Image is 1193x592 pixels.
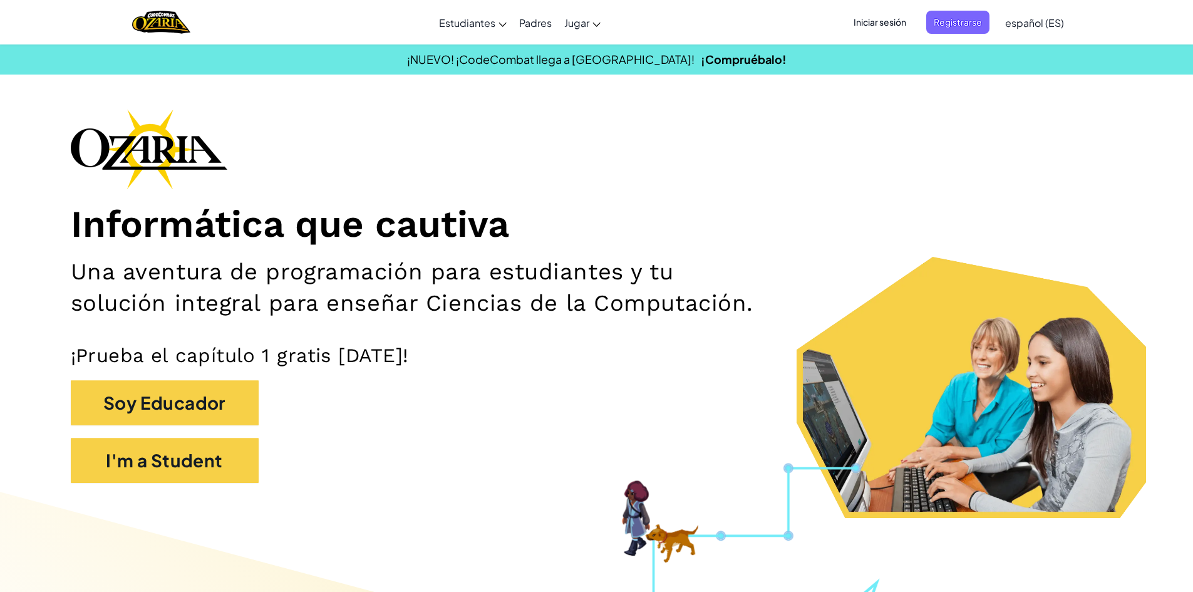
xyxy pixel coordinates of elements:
[132,9,190,35] a: Ozaria by CodeCombat logo
[846,11,914,34] button: Iniciar sesión
[71,256,776,318] h2: Una aventura de programación para estudiantes y tu solución integral para enseñar Ciencias de la ...
[71,343,1123,368] p: ¡Prueba el capítulo 1 gratis [DATE]!
[71,109,227,189] img: Ozaria branding logo
[564,16,589,29] span: Jugar
[701,52,787,66] a: ¡Compruébalo!
[71,202,1123,247] h1: Informática que cautiva
[1005,16,1064,29] span: español (ES)
[513,6,558,39] a: Padres
[999,6,1070,39] a: español (ES)
[433,6,513,39] a: Estudiantes
[558,6,607,39] a: Jugar
[132,9,190,35] img: Home
[71,438,259,483] button: I'm a Student
[407,52,695,66] span: ¡NUEVO! ¡CodeCombat llega a [GEOGRAPHIC_DATA]!
[926,11,989,34] button: Registrarse
[71,380,259,425] button: Soy Educador
[439,16,495,29] span: Estudiantes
